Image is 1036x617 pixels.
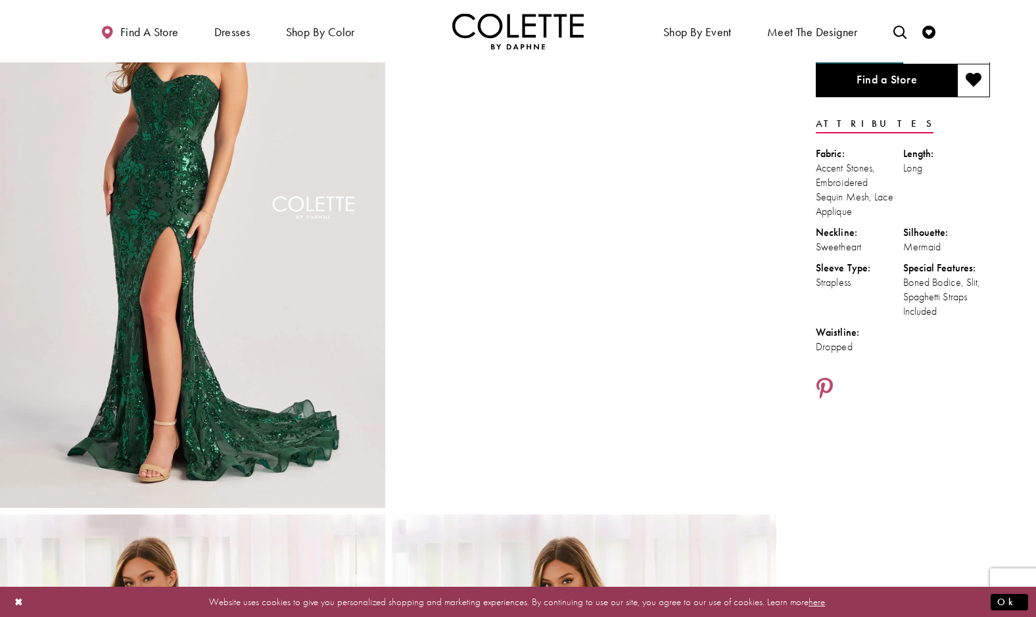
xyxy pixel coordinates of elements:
[890,13,910,49] a: Toggle search
[903,225,991,240] div: Silhouette:
[816,225,903,240] div: Neckline:
[211,13,254,49] span: Dresses
[816,261,903,275] div: Sleeve Type:
[903,261,991,275] div: Special Features:
[816,64,957,97] a: Find a Store
[903,240,991,254] div: Mermaid
[816,275,903,290] div: Strapless
[903,147,991,161] div: Length:
[120,26,179,39] span: Find a store
[663,26,732,39] span: Shop By Event
[816,340,903,354] div: Dropped
[452,13,584,49] img: Colette by Daphne
[903,161,991,175] div: Long
[816,240,903,254] div: Sweetheart
[816,161,903,219] div: Accent Stones, Embroidered Sequin Mesh, Lace Applique
[660,13,735,49] span: Shop By Event
[767,26,858,39] span: Meet the designer
[816,377,834,402] a: Share using Pinterest - Opens in new tab
[991,593,1028,610] button: Submit Dialog
[764,13,861,49] a: Meet the designer
[816,325,903,340] div: Waistline:
[919,13,939,49] a: Check Wishlist
[97,13,181,49] a: Find a store
[283,13,358,49] span: Shop by color
[957,64,990,97] button: Add to wishlist
[95,593,941,610] p: Website uses cookies to give you personalized shopping and marketing experiences. By continuing t...
[903,275,991,319] div: Boned Bodice, Slit, Spaghetti Straps Included
[816,114,933,133] a: Attributes
[8,590,30,613] button: Close Dialog
[452,13,584,49] a: Visit Home Page
[816,147,903,161] div: Fabric:
[214,26,250,39] span: Dresses
[809,595,825,608] a: here
[286,26,355,39] span: Shop by color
